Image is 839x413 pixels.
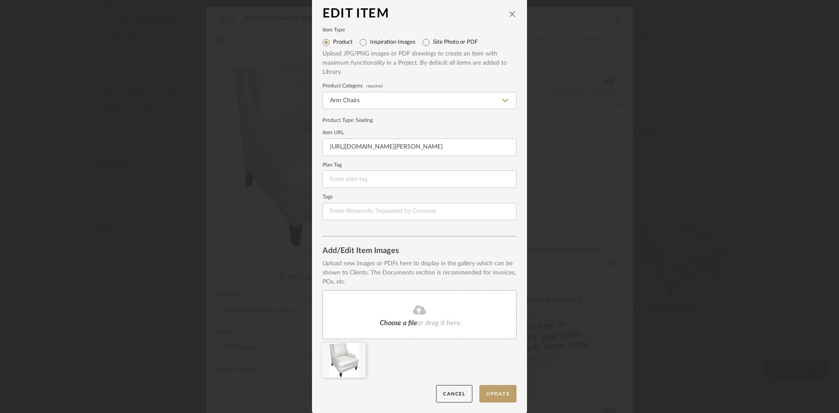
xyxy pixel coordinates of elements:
[322,259,517,287] div: Upload new images or PDFs here to display in the gallery which can be shown to Clients. The Docum...
[433,39,478,46] label: Site Photo or PDF
[417,319,462,326] span: or drag it here.
[322,7,509,21] div: Edit Item
[366,84,383,88] span: required
[322,116,517,124] div: Product Type
[353,118,373,123] span: : Seating
[436,385,472,403] button: Cancel
[380,319,417,326] span: Choose a file
[322,35,517,49] mat-radio-group: Select item type
[322,163,517,167] label: Plan Tag
[509,10,517,18] button: close
[322,247,517,256] div: Add/Edit Item Images
[322,139,517,156] input: Enter URL
[322,28,517,32] label: Item Type
[322,131,517,135] label: Item URL
[322,203,517,220] input: Enter Keywords, Separated by Commas
[370,39,416,46] label: Inspiration Images
[322,84,517,88] label: Product Category
[322,92,517,109] input: Type a category to search and select
[479,385,517,403] button: Update
[322,170,517,188] input: Enter plan tag
[333,39,353,46] label: Product
[322,195,517,199] label: Tags
[322,49,517,77] div: Upload JPG/PNG images or PDF drawings to create an item with maximum functionality in a Project. ...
